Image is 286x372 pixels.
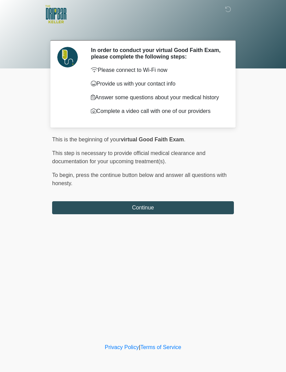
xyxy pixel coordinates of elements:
span: This is the beginning of your [52,137,121,142]
a: Terms of Service [140,344,181,350]
span: . [184,137,185,142]
img: The DRIPBaR - Keller Logo [45,5,67,23]
h1: ‎ ‎ [47,25,239,37]
p: Answer some questions about your medical history [91,93,224,102]
p: Complete a video call with one of our providers [91,107,224,115]
span: press the continue button below and answer all questions with honesty. [52,172,227,186]
span: To begin, [52,172,76,178]
a: Privacy Policy [105,344,139,350]
h2: In order to conduct your virtual Good Faith Exam, please complete the following steps: [91,47,224,60]
a: | [139,344,140,350]
img: Agent Avatar [57,47,78,67]
p: Provide us with your contact info [91,80,224,88]
p: Please connect to Wi-Fi now [91,66,224,74]
span: This step is necessary to provide official medical clearance and documentation for your upcoming ... [52,150,205,164]
strong: virtual Good Faith Exam [121,137,184,142]
button: Continue [52,201,234,214]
